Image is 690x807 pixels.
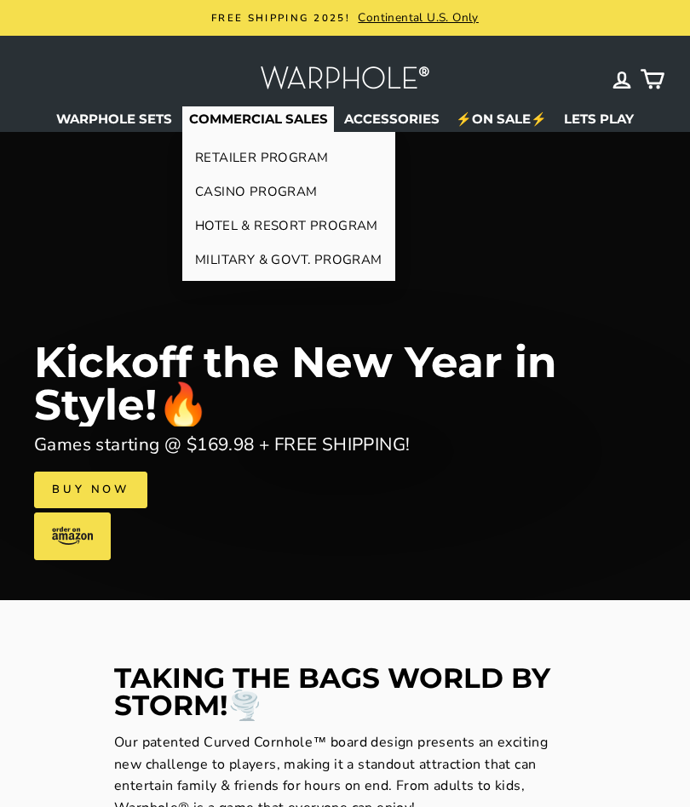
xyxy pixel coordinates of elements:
span: Continental U.S. Only [354,9,478,26]
a: HOTEL & RESORT PROGRAM [182,209,395,243]
a: CASINO PROGRAM [182,175,395,209]
ul: Primary [34,106,656,132]
h2: TAKING THE BAGS WORLD BY STORM!🌪️ [114,664,576,719]
a: FREE SHIPPING 2025! Continental U.S. Only [38,9,652,27]
img: Warphole [260,61,430,98]
a: RETAILER PROGRAM [182,140,395,175]
div: Games starting @ $169.98 + FREE SHIPPING! [34,431,410,459]
a: ACCESSORIES [338,106,446,132]
a: COMMERCIAL SALES [182,106,334,132]
a: ⚡ON SALE⚡ [450,106,554,132]
div: Kickoff the New Year in Style!🔥 [34,341,656,426]
a: MILITARY & GOVT. PROGRAM [182,243,395,277]
a: WARPHOLE SETS [50,106,179,132]
img: amazon-logo.svg [52,526,93,546]
span: FREE SHIPPING 2025! [211,11,350,25]
a: LETS PLAY [557,106,640,132]
a: Buy Now [34,472,147,507]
